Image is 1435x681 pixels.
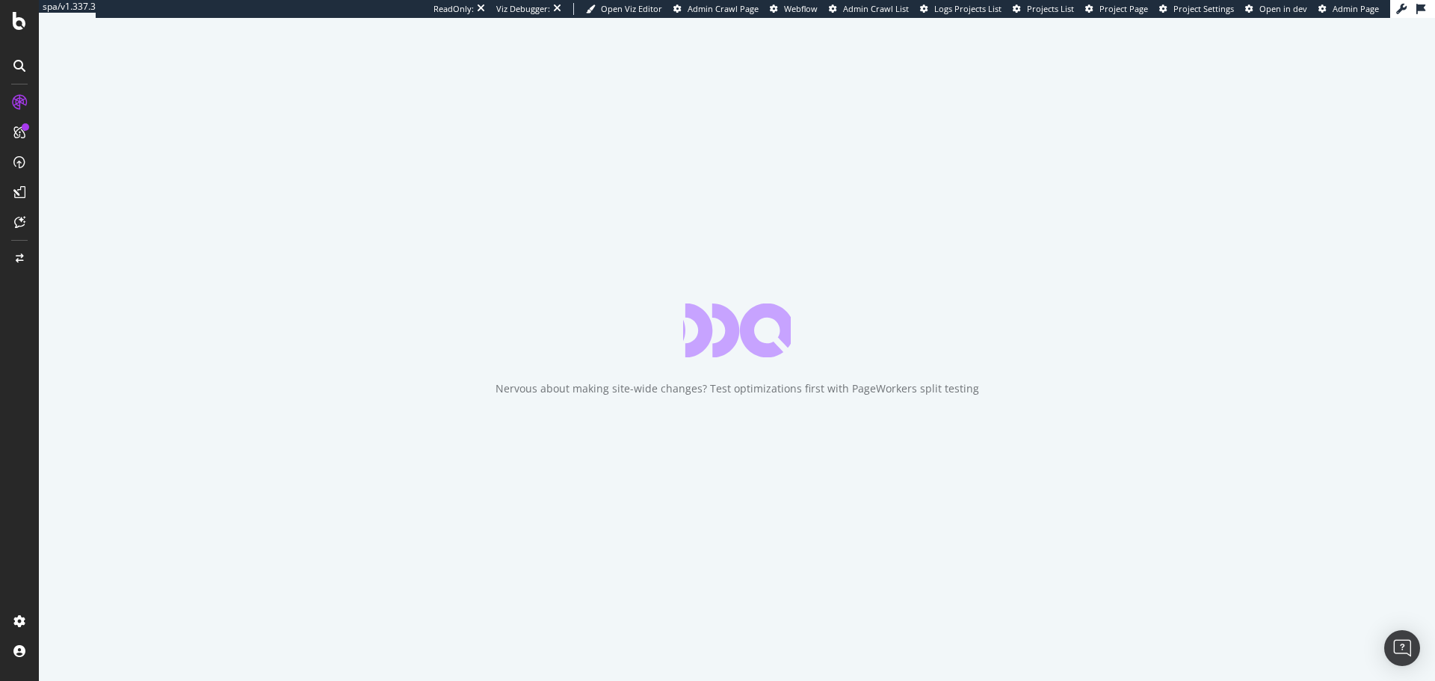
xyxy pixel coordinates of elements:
span: Webflow [784,3,818,14]
a: Admin Crawl Page [673,3,759,15]
div: Nervous about making site-wide changes? Test optimizations first with PageWorkers split testing [496,381,979,396]
span: Projects List [1027,3,1074,14]
div: Viz Debugger: [496,3,550,15]
span: Project Settings [1173,3,1234,14]
span: Admin Crawl List [843,3,909,14]
div: ReadOnly: [433,3,474,15]
a: Admin Crawl List [829,3,909,15]
a: Admin Page [1318,3,1379,15]
div: animation [683,303,791,357]
span: Project Page [1099,3,1148,14]
div: Open Intercom Messenger [1384,630,1420,666]
a: Project Settings [1159,3,1234,15]
a: Project Page [1085,3,1148,15]
span: Logs Projects List [934,3,1002,14]
span: Admin Page [1333,3,1379,14]
a: Open in dev [1245,3,1307,15]
a: Logs Projects List [920,3,1002,15]
span: Open Viz Editor [601,3,662,14]
a: Open Viz Editor [586,3,662,15]
a: Projects List [1013,3,1074,15]
span: Open in dev [1259,3,1307,14]
span: Admin Crawl Page [688,3,759,14]
a: Webflow [770,3,818,15]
